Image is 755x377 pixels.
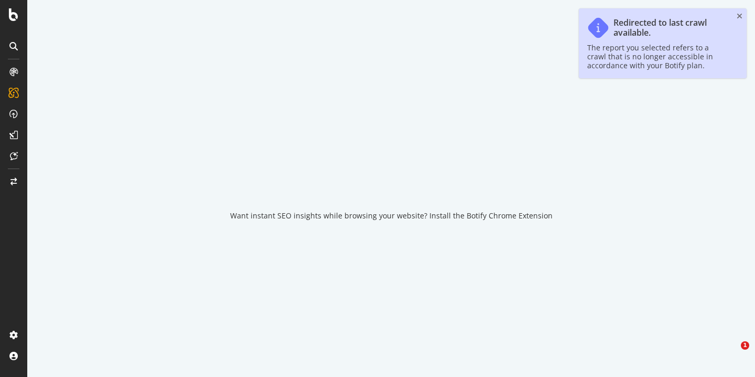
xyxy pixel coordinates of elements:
div: Want instant SEO insights while browsing your website? Install the Botify Chrome Extension [230,211,553,221]
span: 1 [741,341,749,350]
div: animation [353,156,429,194]
div: close toast [737,13,742,20]
div: Redirected to last crawl available. [613,18,728,38]
div: The report you selected refers to a crawl that is no longer accessible in accordance with your Bo... [587,43,728,70]
iframe: Intercom live chat [719,341,745,366]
